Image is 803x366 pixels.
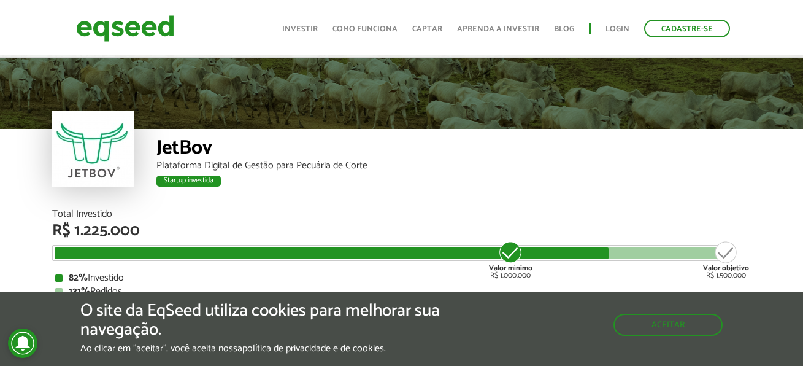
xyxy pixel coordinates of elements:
div: JetBov [156,138,751,161]
a: Cadastre-se [644,20,730,37]
strong: 131% [69,283,90,300]
strong: 82% [69,270,88,286]
img: EqSeed [76,12,174,45]
div: Pedidos [55,287,748,297]
div: Total Investido [52,209,751,219]
a: Aprenda a investir [457,25,539,33]
strong: Valor mínimo [489,262,532,274]
a: Blog [554,25,574,33]
a: política de privacidade e de cookies [242,344,384,354]
div: Plataforma Digital de Gestão para Pecuária de Corte [156,161,751,171]
button: Aceitar [613,314,723,336]
h5: O site da EqSeed utiliza cookies para melhorar sua navegação. [80,302,466,340]
div: Investido [55,273,748,283]
p: Ao clicar em "aceitar", você aceita nossa . [80,343,466,354]
a: Login [605,25,629,33]
a: Investir [282,25,318,33]
div: R$ 1.225.000 [52,223,751,239]
div: R$ 1.500.000 [703,240,749,279]
strong: Valor objetivo [703,262,749,274]
a: Como funciona [332,25,398,33]
a: Captar [412,25,442,33]
div: R$ 1.000.000 [488,240,534,279]
div: Startup investida [156,176,221,187]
